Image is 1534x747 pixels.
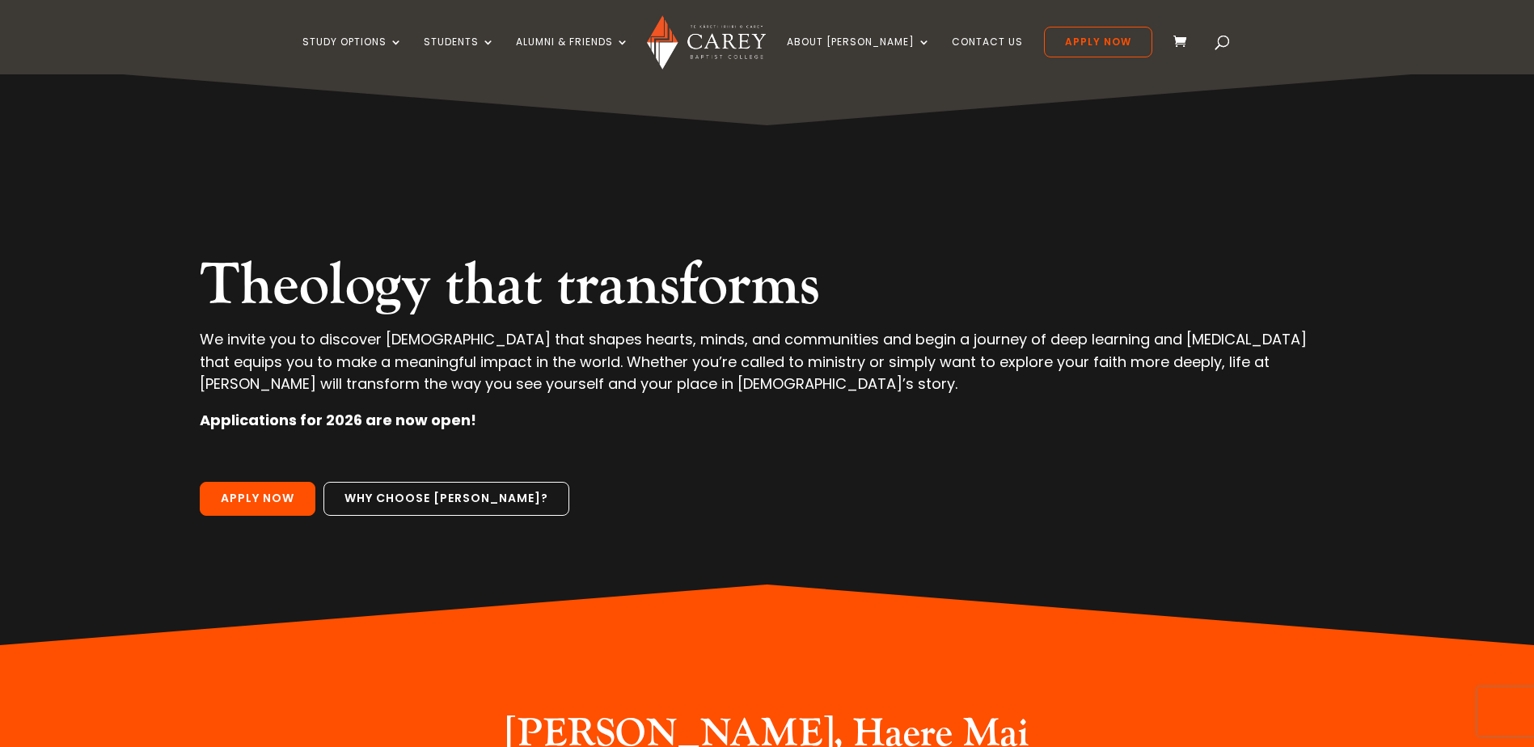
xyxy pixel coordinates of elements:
[1044,27,1152,57] a: Apply Now
[647,15,766,70] img: Carey Baptist College
[302,36,403,74] a: Study Options
[200,410,476,430] strong: Applications for 2026 are now open!
[200,482,315,516] a: Apply Now
[323,482,569,516] a: Why choose [PERSON_NAME]?
[200,251,1333,328] h2: Theology that transforms
[952,36,1023,74] a: Contact Us
[424,36,495,74] a: Students
[787,36,931,74] a: About [PERSON_NAME]
[516,36,629,74] a: Alumni & Friends
[200,328,1333,409] p: We invite you to discover [DEMOGRAPHIC_DATA] that shapes hearts, minds, and communities and begin...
